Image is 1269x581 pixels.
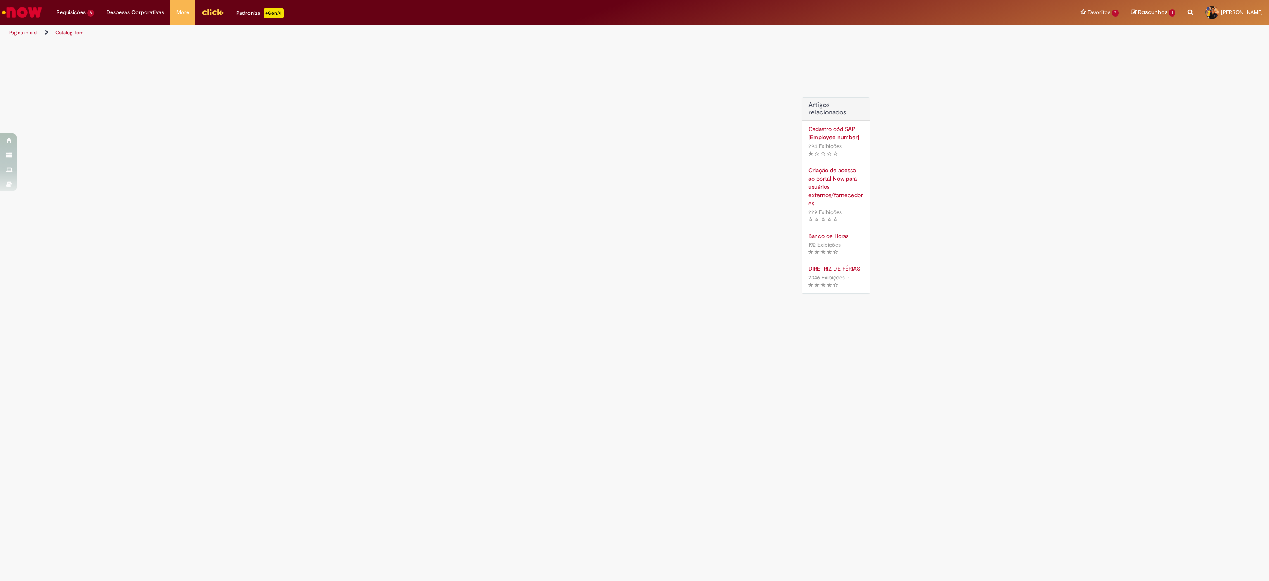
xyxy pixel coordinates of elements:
[808,232,863,240] a: Banco de Horas
[87,10,94,17] span: 3
[808,264,863,273] a: DIRETRIZ DE FÉRIAS
[107,8,164,17] span: Despesas Corporativas
[1112,10,1119,17] span: 7
[808,274,845,281] span: 2346 Exibições
[808,102,863,116] h3: Artigos relacionados
[57,8,86,17] span: Requisições
[808,209,842,216] span: 229 Exibições
[808,241,841,248] span: 192 Exibições
[1221,9,1263,16] span: [PERSON_NAME]
[6,25,840,40] ul: Trilhas de página
[264,8,284,18] p: +GenAi
[808,125,863,141] a: Cadastro cód SAP [Employee number]
[844,140,848,152] span: •
[236,8,284,18] div: Padroniza
[842,239,847,250] span: •
[808,166,863,207] a: Criação de acesso ao portal Now para usuários externos/fornecedores
[1,4,43,21] img: ServiceNow
[176,8,189,17] span: More
[844,207,848,218] span: •
[1088,8,1110,17] span: Favoritos
[846,272,851,283] span: •
[202,6,224,18] img: click_logo_yellow_360x200.png
[55,29,83,36] a: Catalog Item
[1138,8,1168,16] span: Rascunhos
[1169,9,1175,17] span: 1
[9,29,38,36] a: Página inicial
[1131,9,1175,17] a: Rascunhos
[808,143,842,150] span: 294 Exibições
